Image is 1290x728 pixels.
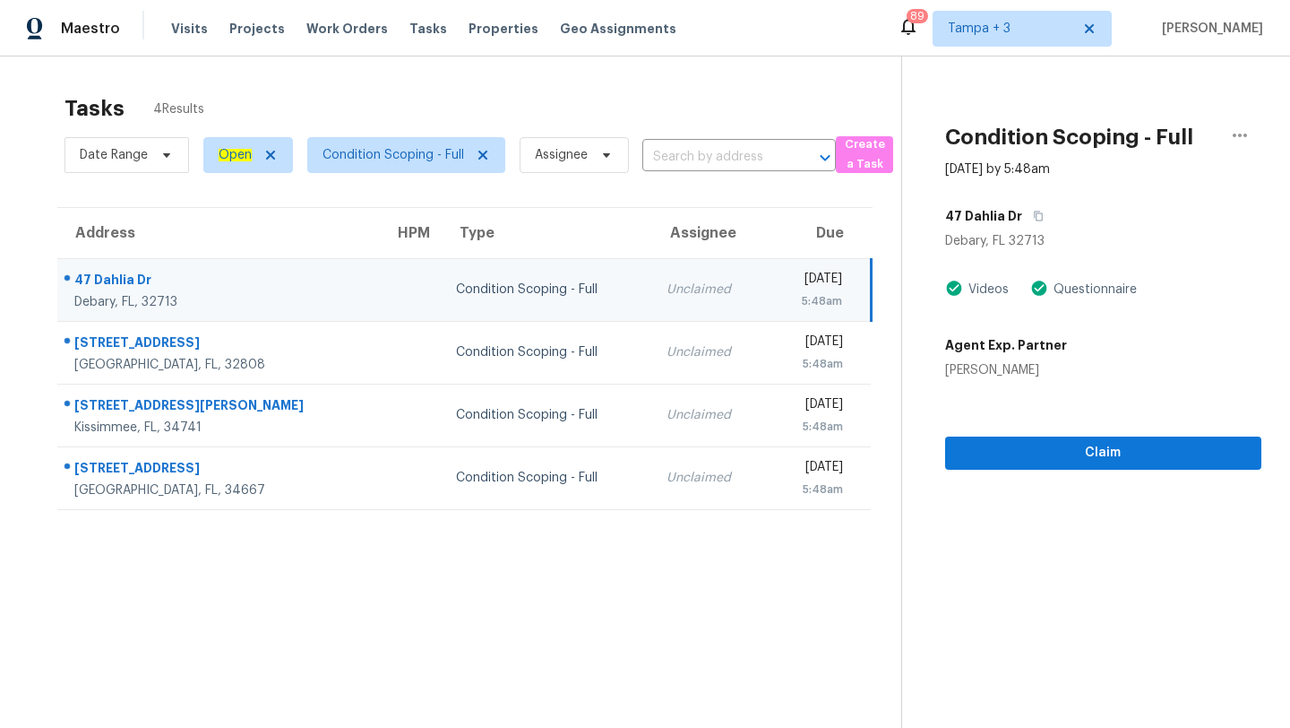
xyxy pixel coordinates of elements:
span: Date Range [80,146,148,164]
button: Claim [945,437,1261,470]
th: Address [57,208,380,258]
th: Due [768,208,872,258]
span: Maestro [61,20,120,38]
div: 89 [910,7,924,25]
div: Condition Scoping - Full [456,469,638,487]
div: [STREET_ADDRESS] [74,459,365,481]
div: Kissimmee, FL, 34741 [74,419,365,437]
div: Condition Scoping - Full [456,406,638,424]
div: Unclaimed [666,343,753,361]
button: Create a Task [836,136,893,173]
span: Create a Task [845,134,884,176]
th: Type [442,208,652,258]
div: Debary, FL 32713 [945,232,1261,250]
span: Claim [959,442,1247,464]
span: Tasks [409,22,447,35]
span: Visits [171,20,208,38]
div: [STREET_ADDRESS] [74,334,365,356]
span: Work Orders [306,20,388,38]
span: Assignee [535,146,588,164]
span: Tampa + 3 [948,20,1071,38]
img: Artifact Present Icon [945,279,963,298]
ah_el_jm_1744035306855: Open [219,149,252,161]
div: 47 Dahlia Dr [74,271,365,293]
div: Debary, FL, 32713 [74,293,365,311]
div: Condition Scoping - Full [456,343,638,361]
input: Search by address [642,143,786,171]
div: 5:48am [782,418,844,436]
div: [DATE] [782,395,844,418]
span: 4 Results [153,100,204,118]
div: [DATE] by 5:48am [945,160,1050,178]
button: Copy Address [1022,200,1046,232]
div: 5:48am [782,292,842,310]
span: Properties [469,20,538,38]
div: Unclaimed [666,406,753,424]
h5: 47 Dahlia Dr [945,207,1022,225]
div: Condition Scoping - Full [456,281,638,299]
div: [STREET_ADDRESS][PERSON_NAME] [74,396,365,419]
h2: Condition Scoping - Full [945,128,1193,146]
div: [DATE] [782,270,842,292]
div: 5:48am [782,355,844,373]
div: [GEOGRAPHIC_DATA], FL, 32808 [74,356,365,374]
div: Unclaimed [666,281,753,299]
div: Questionnaire [1048,281,1137,299]
th: Assignee [652,208,768,258]
div: 5:48am [782,481,844,498]
th: HPM [380,208,442,258]
img: Artifact Present Icon [1030,279,1048,298]
h2: Tasks [64,100,125,117]
span: Condition Scoping - Full [322,146,464,164]
div: [DATE] [782,458,844,481]
button: Open [813,145,838,170]
span: Projects [229,20,285,38]
span: Geo Assignments [560,20,676,38]
div: [GEOGRAPHIC_DATA], FL, 34667 [74,481,365,499]
div: Unclaimed [666,469,753,487]
h5: Agent Exp. Partner [945,336,1067,354]
span: [PERSON_NAME] [1155,20,1263,38]
div: [PERSON_NAME] [945,361,1067,379]
div: [DATE] [782,333,844,355]
div: Videos [963,281,1009,299]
